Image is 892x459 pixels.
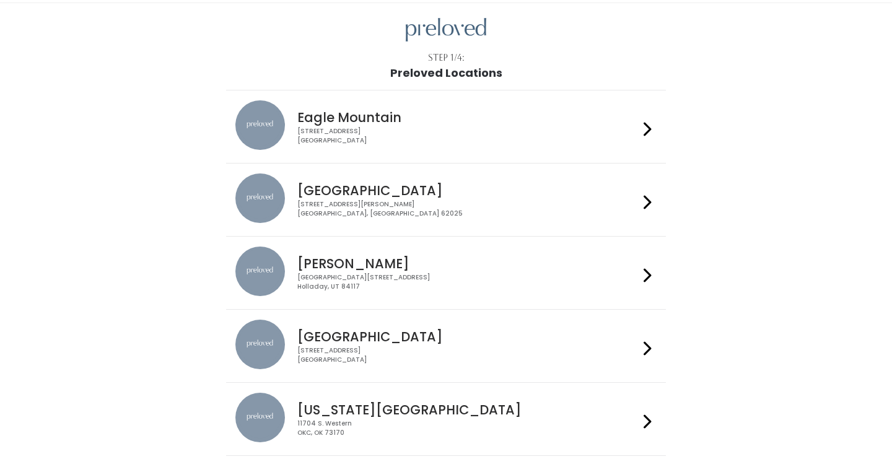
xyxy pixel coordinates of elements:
[297,183,638,198] h4: [GEOGRAPHIC_DATA]
[297,273,638,291] div: [GEOGRAPHIC_DATA][STREET_ADDRESS] Holladay, UT 84117
[235,173,656,226] a: preloved location [GEOGRAPHIC_DATA] [STREET_ADDRESS][PERSON_NAME][GEOGRAPHIC_DATA], [GEOGRAPHIC_D...
[235,100,656,153] a: preloved location Eagle Mountain [STREET_ADDRESS][GEOGRAPHIC_DATA]
[390,67,502,79] h1: Preloved Locations
[297,346,638,364] div: [STREET_ADDRESS] [GEOGRAPHIC_DATA]
[297,256,638,271] h4: [PERSON_NAME]
[235,393,656,445] a: preloved location [US_STATE][GEOGRAPHIC_DATA] 11704 S. WesternOKC, OK 73170
[235,247,285,296] img: preloved location
[235,320,285,369] img: preloved location
[297,110,638,125] h4: Eagle Mountain
[297,200,638,218] div: [STREET_ADDRESS][PERSON_NAME] [GEOGRAPHIC_DATA], [GEOGRAPHIC_DATA] 62025
[297,330,638,344] h4: [GEOGRAPHIC_DATA]
[235,173,285,223] img: preloved location
[406,18,486,42] img: preloved logo
[297,127,638,145] div: [STREET_ADDRESS] [GEOGRAPHIC_DATA]
[235,320,656,372] a: preloved location [GEOGRAPHIC_DATA] [STREET_ADDRESS][GEOGRAPHIC_DATA]
[235,247,656,299] a: preloved location [PERSON_NAME] [GEOGRAPHIC_DATA][STREET_ADDRESS]Holladay, UT 84117
[235,393,285,442] img: preloved location
[235,100,285,150] img: preloved location
[428,51,465,64] div: Step 1/4:
[297,403,638,417] h4: [US_STATE][GEOGRAPHIC_DATA]
[297,419,638,437] div: 11704 S. Western OKC, OK 73170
